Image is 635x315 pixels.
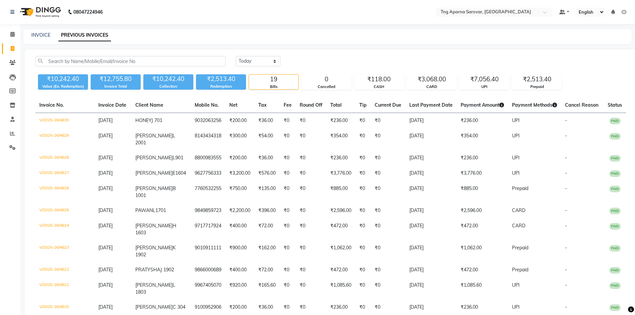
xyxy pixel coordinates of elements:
[254,203,280,218] td: ₹396.00
[135,245,173,251] span: [PERSON_NAME]
[191,128,225,150] td: 8143434318
[98,170,113,176] span: [DATE]
[609,208,621,214] span: PAID
[280,150,296,166] td: ₹0
[371,150,405,166] td: ₹0
[254,278,280,300] td: ₹165.60
[565,223,567,229] span: -
[461,102,504,108] span: Payment Amount
[355,300,371,315] td: ₹0
[280,181,296,203] td: ₹0
[98,133,113,139] span: [DATE]
[135,185,173,191] span: [PERSON_NAME]
[512,84,562,90] div: Prepaid
[355,150,371,166] td: ₹0
[225,150,254,166] td: ₹200.00
[565,170,567,176] span: -
[254,300,280,315] td: ₹36.00
[609,133,621,140] span: PAID
[31,32,50,38] a: INVOICE
[58,29,111,41] a: PREVIOUS INVOICES
[326,218,355,240] td: ₹472.00
[280,300,296,315] td: ₹0
[359,102,367,108] span: Tip
[280,218,296,240] td: ₹0
[565,117,567,123] span: -
[457,278,508,300] td: ₹1,085.60
[457,262,508,278] td: ₹472.00
[98,245,113,251] span: [DATE]
[565,133,567,139] span: -
[296,278,326,300] td: ₹0
[135,282,173,288] span: [PERSON_NAME]
[405,181,457,203] td: [DATE]
[326,181,355,203] td: ₹885.00
[38,74,88,84] div: ₹10,242.40
[355,203,371,218] td: ₹0
[512,102,557,108] span: Payment Methods
[512,282,520,288] span: UPI
[196,74,246,84] div: ₹2,513.40
[191,203,225,218] td: 9849859723
[326,278,355,300] td: ₹1,085.60
[512,185,528,191] span: Prepaid
[565,102,598,108] span: Cancel Reason
[296,166,326,181] td: ₹0
[371,278,405,300] td: ₹0
[296,113,326,129] td: ₹0
[355,113,371,129] td: ₹0
[565,282,567,288] span: -
[280,262,296,278] td: ₹0
[354,75,404,84] div: ₹118.00
[143,74,193,84] div: ₹10,242.40
[35,278,94,300] td: V/2025-26/4821
[225,300,254,315] td: ₹200.00
[160,267,174,273] span: J 1902
[409,102,453,108] span: Last Payment Date
[565,304,567,310] span: -
[457,128,508,150] td: ₹354.00
[405,278,457,300] td: [DATE]
[225,181,254,203] td: ₹750.00
[609,304,621,311] span: PAID
[98,282,113,288] span: [DATE]
[512,117,520,123] span: UPI
[135,117,151,123] span: HONEY
[330,102,342,108] span: Total
[300,102,322,108] span: Round Off
[296,203,326,218] td: ₹0
[371,218,405,240] td: ₹0
[35,203,94,218] td: V/2025-26/4825
[296,300,326,315] td: ₹0
[296,262,326,278] td: ₹0
[173,170,186,176] span: E1604
[405,240,457,262] td: [DATE]
[512,207,525,213] span: CARD
[371,181,405,203] td: ₹0
[143,84,193,89] div: Collection
[135,223,173,229] span: [PERSON_NAME]
[254,181,280,203] td: ₹135.00
[355,240,371,262] td: ₹0
[354,84,404,90] div: CASH
[225,218,254,240] td: ₹400.00
[91,74,141,84] div: ₹12,755.80
[191,181,225,203] td: 7760532255
[457,150,508,166] td: ₹236.00
[371,240,405,262] td: ₹0
[254,150,280,166] td: ₹36.00
[249,84,298,90] div: Bills
[326,203,355,218] td: ₹2,596.00
[326,128,355,150] td: ₹354.00
[326,300,355,315] td: ₹236.00
[191,278,225,300] td: 9967405070
[98,185,113,191] span: [DATE]
[609,118,621,124] span: PAID
[135,245,176,258] span: K 1902
[254,262,280,278] td: ₹72.00
[608,102,622,108] span: Status
[405,203,457,218] td: [DATE]
[609,155,621,162] span: PAID
[371,203,405,218] td: ₹0
[457,181,508,203] td: ₹885.00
